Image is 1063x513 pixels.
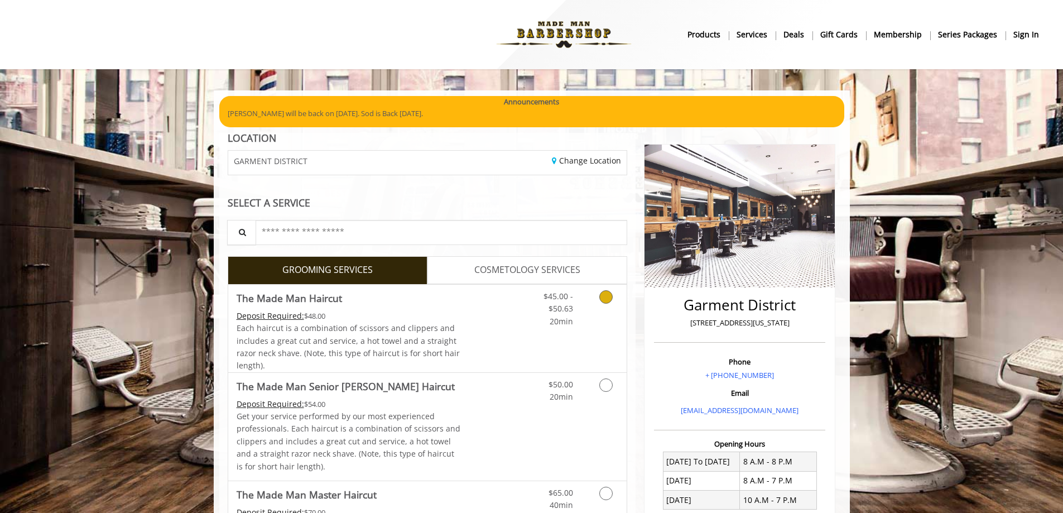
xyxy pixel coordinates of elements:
[820,28,858,41] b: gift cards
[938,28,997,41] b: Series packages
[237,323,460,371] span: Each haircut is a combination of scissors and clippers and includes a great cut and service, a ho...
[282,263,373,277] span: GROOMING SERVICES
[237,398,461,410] div: $54.00
[657,317,822,329] p: [STREET_ADDRESS][US_STATE]
[237,410,461,473] p: Get your service performed by our most experienced professionals. Each haircut is a combination o...
[234,157,307,165] span: GARMENT DISTRICT
[740,491,817,510] td: 10 A.M - 7 P.M
[550,316,573,327] span: 20min
[549,379,573,390] span: $50.00
[228,131,276,145] b: LOCATION
[657,389,822,397] h3: Email
[654,440,825,448] h3: Opening Hours
[549,487,573,498] span: $65.00
[783,28,804,41] b: Deals
[812,26,866,42] a: Gift cardsgift cards
[237,378,455,394] b: The Made Man Senior [PERSON_NAME] Haircut
[227,220,256,245] button: Service Search
[657,297,822,313] h2: Garment District
[776,26,812,42] a: DealsDeals
[740,471,817,490] td: 8 A.M - 7 P.M
[474,263,580,277] span: COSMETOLOGY SERVICES
[737,28,767,41] b: Services
[228,108,836,119] p: [PERSON_NAME] will be back on [DATE]. Sod is Back [DATE].
[237,399,304,409] span: This service needs some Advance to be paid before we block your appointment
[550,391,573,402] span: 20min
[1006,26,1047,42] a: sign insign in
[543,291,573,314] span: $45.00 - $50.63
[552,155,621,166] a: Change Location
[874,28,922,41] b: Membership
[237,487,377,502] b: The Made Man Master Haircut
[930,26,1006,42] a: Series packagesSeries packages
[657,358,822,366] h3: Phone
[237,310,304,321] span: This service needs some Advance to be paid before we block your appointment
[663,471,740,490] td: [DATE]
[237,310,461,322] div: $48.00
[663,491,740,510] td: [DATE]
[1013,28,1039,41] b: sign in
[663,452,740,471] td: [DATE] To [DATE]
[740,452,817,471] td: 8 A.M - 8 P.M
[680,26,729,42] a: Productsproducts
[550,500,573,510] span: 40min
[729,26,776,42] a: ServicesServices
[687,28,720,41] b: products
[705,370,774,380] a: + [PHONE_NUMBER]
[504,96,559,108] b: Announcements
[681,405,799,415] a: [EMAIL_ADDRESS][DOMAIN_NAME]
[866,26,930,42] a: MembershipMembership
[487,4,641,65] img: Made Man Barbershop logo
[228,198,628,208] div: SELECT A SERVICE
[237,290,342,306] b: The Made Man Haircut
